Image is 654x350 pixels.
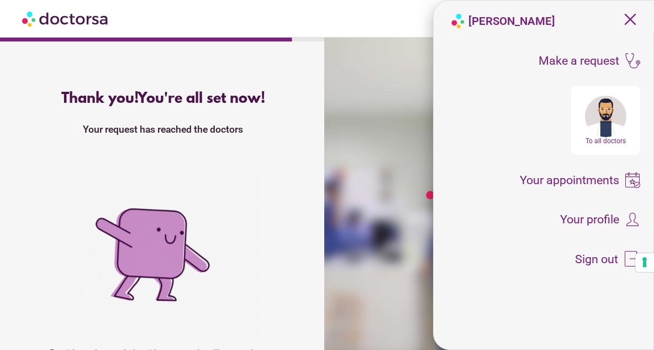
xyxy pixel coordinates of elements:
[23,91,303,107] div: Thank you!
[520,174,619,186] span: Your appointments
[468,14,555,28] strong: [PERSON_NAME]
[620,9,641,30] span: close
[625,53,640,69] img: icons8-stethoscope-100.png
[625,212,640,227] img: icons8-customer-100.png
[574,137,637,145] div: To all doctors
[138,91,265,107] span: You're all set now!
[83,124,243,135] strong: Your request has reached the doctors
[22,6,109,31] img: Doctorsa.com
[625,251,640,267] img: icons8-sign-out-50.png
[635,253,654,272] button: Your consent preferences for tracking technologies
[450,13,466,29] img: logo-doctorsa-baloon.png
[66,143,260,337] img: success
[575,253,618,265] span: Sign out
[539,55,619,67] span: Make a request
[625,173,640,188] img: icons8-booking-100.png
[560,213,619,226] span: Your profile
[423,177,553,207] img: Logo-Doctorsa-trans-White-partial-flat.png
